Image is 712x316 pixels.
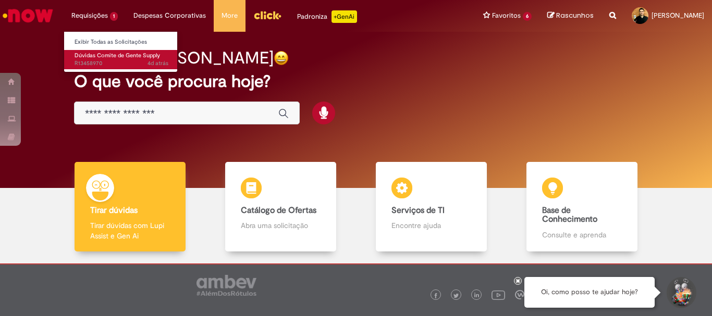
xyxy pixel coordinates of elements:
span: R13458970 [75,59,168,68]
p: Tirar dúvidas com Lupi Assist e Gen Ai [90,220,169,241]
span: 6 [523,12,532,21]
img: click_logo_yellow_360x200.png [253,7,281,23]
img: logo_footer_linkedin.png [474,293,480,299]
ul: Requisições [64,31,178,72]
b: Serviços de TI [391,205,445,216]
a: Rascunhos [547,11,594,21]
p: Consulte e aprenda [542,230,621,240]
img: logo_footer_twitter.png [453,293,459,298]
b: Base de Conhecimento [542,205,597,225]
div: Oi, como posso te ajudar hoje? [524,277,655,308]
h2: O que você procura hoje? [74,72,638,91]
span: Despesas Corporativas [133,10,206,21]
b: Catálogo de Ofertas [241,205,316,216]
span: [PERSON_NAME] [652,11,704,20]
img: happy-face.png [274,50,289,66]
time: 28/08/2025 16:05:49 [148,59,168,67]
span: Favoritos [492,10,521,21]
span: Rascunhos [556,10,594,20]
p: +GenAi [332,10,357,23]
img: ServiceNow [1,5,55,26]
img: logo_footer_facebook.png [433,293,438,298]
img: logo_footer_ambev_rotulo_gray.png [197,275,256,296]
img: logo_footer_youtube.png [492,288,505,301]
b: Tirar dúvidas [90,205,138,216]
p: Encontre ajuda [391,220,471,231]
span: More [222,10,238,21]
a: Exibir Todas as Solicitações [64,36,179,48]
button: Iniciar Conversa de Suporte [665,277,696,308]
span: 4d atrás [148,59,168,67]
a: Base de Conhecimento Consulte e aprenda [507,162,657,252]
a: Catálogo de Ofertas Abra uma solicitação [205,162,356,252]
span: Requisições [71,10,108,21]
p: Abra uma solicitação [241,220,320,231]
a: Serviços de TI Encontre ajuda [356,162,507,252]
a: Tirar dúvidas Tirar dúvidas com Lupi Assist e Gen Ai [55,162,205,252]
img: logo_footer_workplace.png [515,290,524,299]
span: Dúvidas Comite de Gente Supply [75,52,160,59]
div: Padroniza [297,10,357,23]
a: Aberto R13458970 : Dúvidas Comite de Gente Supply [64,50,179,69]
span: 1 [110,12,118,21]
